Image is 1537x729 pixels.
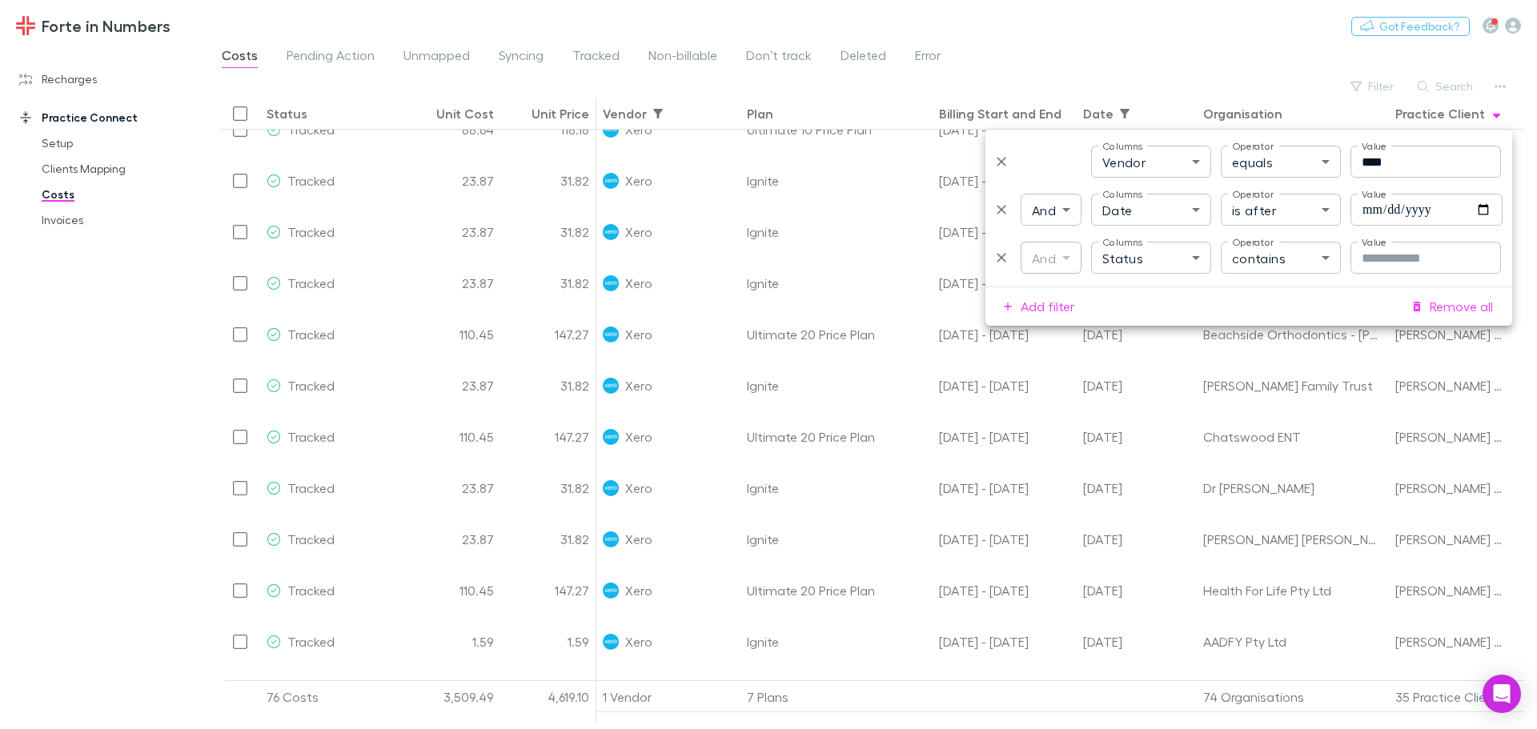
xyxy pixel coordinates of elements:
div: 31.82 [500,258,596,309]
div: Filter [985,130,1512,326]
span: Costs [222,47,258,68]
div: Ignite [740,206,933,258]
button: Remove all [1401,294,1506,319]
span: Tracked [287,378,335,393]
a: Forte in Numbers [6,6,180,45]
div: [PERSON_NAME] And Co Pty Ltd [1395,463,1506,513]
span: Syncing [499,47,544,68]
div: [PERSON_NAME] And Co Pty Ltd [1395,616,1506,667]
span: Xero [625,411,652,462]
div: 4,619.10 [500,681,596,713]
div: [PERSON_NAME] And Co Pty Ltd [1395,667,1506,718]
div: 11 Sep 2025 [1077,565,1197,616]
h3: Forte in Numbers [42,16,171,35]
div: 147.27 [500,411,596,463]
label: Columns [1102,234,1143,248]
span: Tracked [572,47,620,68]
div: [PERSON_NAME] And Co Pty Ltd [1395,565,1506,615]
img: Xero's Logo [603,275,619,291]
div: [PERSON_NAME] T/As St [PERSON_NAME] [MEDICAL_DATA] Clinic [1203,667,1382,718]
div: 11 Sep 2025 [1077,616,1197,667]
div: Health For Life Pty Ltd [1203,565,1382,615]
div: 1.59 [404,616,500,667]
div: 11 Aug - 10 Sep 25 [933,104,1077,155]
div: 23.87 [404,514,500,565]
label: Operator [1232,234,1274,248]
div: 31.82 [500,360,596,411]
div: 118.18 [500,104,596,155]
div: Beachside Orthodontics - [PERSON_NAME] [1203,309,1382,359]
img: Xero's Logo [603,173,619,189]
div: Chatswood ENT [1203,411,1382,462]
div: 11 Sep 2025 [1077,360,1197,411]
span: Xero [625,155,652,206]
div: 11 Aug - 10 Sep 25 [933,360,1077,411]
a: Practice Connect [3,105,216,130]
div: [PERSON_NAME] Family Trust [1203,360,1382,411]
div: 110.45 [404,411,500,463]
div: Ultimate 20 Price Plan [740,411,933,463]
label: Columns [1102,186,1143,200]
div: Ignite [740,616,933,667]
label: Value [1362,186,1387,200]
img: Xero's Logo [603,480,619,496]
div: 31.82 [500,463,596,514]
div: Vendor [603,106,647,122]
img: Xero's Logo [603,326,619,342]
div: Plan [747,106,773,122]
span: Tracked [287,429,335,444]
div: 23.87 [404,206,500,258]
div: 11 Sep 2025 [1077,309,1197,360]
span: Tracked [287,583,335,598]
div: 11 Sep 2025 [1077,411,1197,463]
div: Ultimate 10 Price Plan [740,104,933,155]
div: Dr [PERSON_NAME] [1203,463,1382,513]
div: 11 Aug - 10 Sep 25 [933,565,1077,616]
span: Tracked [287,634,335,649]
button: Sort [1487,104,1506,123]
span: Non-billable [648,47,717,68]
span: Xero [625,206,652,257]
button: Show filters [648,104,668,123]
img: Xero's Logo [603,378,619,394]
span: Tracked [287,326,335,342]
img: Xero's Logo [603,583,619,599]
span: Tracked [287,275,335,290]
div: 23.87 [404,463,500,514]
span: Tracked [287,224,335,239]
div: 11 Sep 2025 [1077,667,1197,719]
button: Delete [992,248,1011,267]
div: 1.59 [500,616,596,667]
div: 31.82 [500,514,596,565]
label: Operator [1232,186,1274,200]
span: Unmapped [403,47,470,68]
div: 11 Sep 2025 [1077,514,1197,565]
div: Organisation [1203,106,1282,122]
button: Filter [1342,77,1403,96]
span: Xero [625,616,652,667]
span: Xero [625,514,652,564]
div: 7 Plans [740,681,933,713]
div: Practice Client [1395,106,1485,122]
a: Clients Mapping [26,156,216,182]
div: 1 active filter [648,104,668,123]
img: Xero's Logo [603,634,619,650]
div: Ignite [740,258,933,309]
div: Unit Price [532,106,589,122]
span: Xero [625,258,652,308]
div: 31.82 [500,155,596,206]
div: [PERSON_NAME] And Co Pty Ltd [1395,514,1506,564]
div: Status [1091,242,1211,274]
div: AADFY Pty Ltd [1203,616,1382,667]
div: is after [1221,194,1341,226]
span: Tracked [287,480,335,495]
div: 68.18 [404,667,500,719]
label: Value [1362,138,1387,152]
div: 23.87 [404,155,500,206]
div: Ignite [740,514,933,565]
div: 11 Aug - 10 Sep 25 [933,463,1077,514]
div: 110.45 [404,565,500,616]
div: 11 Aug - 10 Sep 25 [933,514,1077,565]
div: 76 Costs [260,681,404,713]
img: Xero's Logo [603,429,619,445]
